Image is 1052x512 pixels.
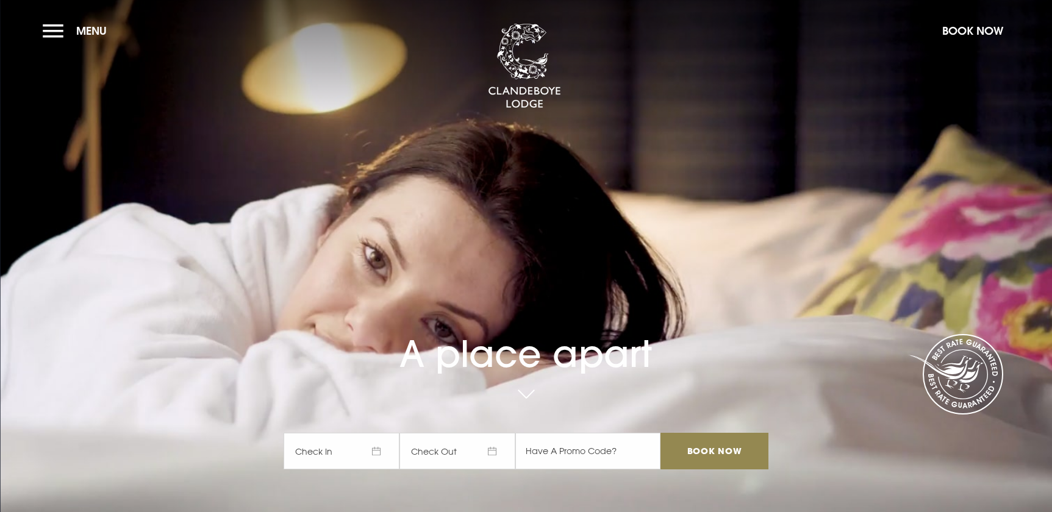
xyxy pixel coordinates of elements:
[76,24,107,38] span: Menu
[488,24,561,109] img: Clandeboye Lodge
[399,433,515,469] span: Check Out
[43,18,113,44] button: Menu
[284,433,399,469] span: Check In
[284,301,768,375] h1: A place apart
[660,433,768,469] input: Book Now
[515,433,660,469] input: Have A Promo Code?
[936,18,1009,44] button: Book Now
